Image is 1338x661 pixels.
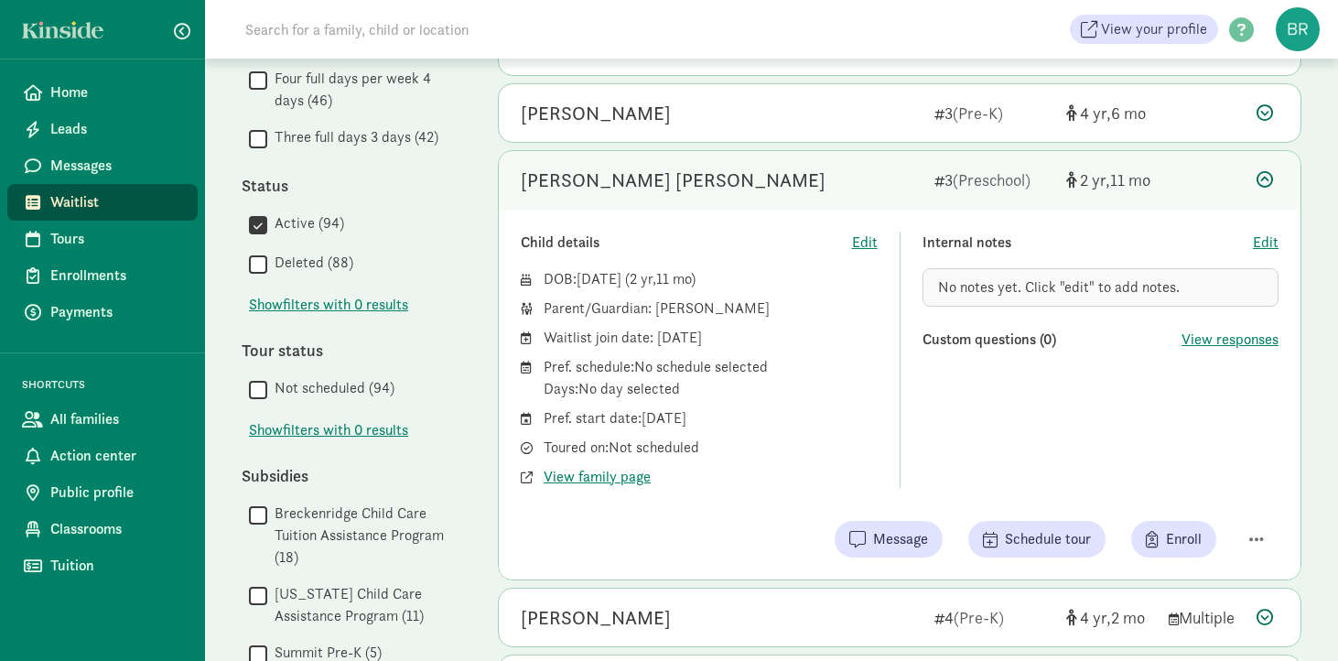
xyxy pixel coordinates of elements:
[7,294,198,330] a: Payments
[544,298,878,320] div: Parent/Guardian: [PERSON_NAME]
[50,265,183,287] span: Enrollments
[242,338,461,363] div: Tour status
[521,232,852,254] div: Child details
[934,168,1052,192] div: 3
[267,68,461,112] label: Four full days per week 4 days (46)
[1080,169,1110,190] span: 2
[50,482,183,504] span: Public profile
[835,521,943,558] button: Message
[7,184,198,221] a: Waitlist
[50,81,183,103] span: Home
[544,466,651,488] button: View family page
[954,607,1004,628] span: (Pre-K)
[234,11,748,48] input: Search for a family, child or location
[1253,232,1279,254] button: Edit
[521,603,671,633] div: Lorelei Berghammer
[7,111,198,147] a: Leads
[267,503,461,569] label: Breckenridge Child Care Tuition Assistance Program (18)
[50,301,183,323] span: Payments
[267,583,461,627] label: [US_STATE] Child Care Assistance Program (11)
[630,269,656,288] span: 2
[249,419,408,441] span: Show filters with 0 results
[7,474,198,511] a: Public profile
[1111,103,1146,124] span: 6
[7,547,198,584] a: Tuition
[249,419,408,441] button: Showfilters with 0 results
[656,269,691,288] span: 11
[1110,169,1150,190] span: 11
[923,329,1182,351] div: Custom questions (0)
[267,126,438,148] label: Three full days 3 days (42)
[934,605,1052,630] div: 4
[1166,528,1202,550] span: Enroll
[968,521,1106,558] button: Schedule tour
[50,191,183,213] span: Waitlist
[50,228,183,250] span: Tours
[249,294,408,316] button: Showfilters with 0 results
[7,401,198,438] a: All families
[1066,101,1154,125] div: [object Object]
[242,173,461,198] div: Status
[544,407,878,429] div: Pref. start date: [DATE]
[521,99,671,128] div: Fiona Hannan
[50,408,183,430] span: All families
[521,166,825,195] div: Jones Kennedy
[1101,18,1207,40] span: View your profile
[953,103,1003,124] span: (Pre-K)
[1080,103,1111,124] span: 4
[1111,607,1145,628] span: 2
[50,118,183,140] span: Leads
[1005,528,1091,550] span: Schedule tour
[1066,605,1154,630] div: [object Object]
[7,257,198,294] a: Enrollments
[544,437,878,459] div: Toured on: Not scheduled
[7,74,198,111] a: Home
[938,277,1180,297] span: No notes yet. Click "edit" to add notes.
[953,169,1030,190] span: (Preschool)
[1080,607,1111,628] span: 4
[1169,605,1242,630] div: Multiple
[7,511,198,547] a: Classrooms
[1070,15,1218,44] a: View your profile
[544,327,878,349] div: Waitlist join date: [DATE]
[873,528,928,550] span: Message
[1246,573,1338,661] iframe: Chat Widget
[249,294,408,316] span: Show filters with 0 results
[50,518,183,540] span: Classrooms
[934,101,1052,125] div: 3
[267,377,394,399] label: Not scheduled (94)
[923,232,1254,254] div: Internal notes
[242,463,461,488] div: Subsidies
[50,445,183,467] span: Action center
[7,438,198,474] a: Action center
[7,221,198,257] a: Tours
[577,269,621,288] span: [DATE]
[267,252,353,274] label: Deleted (88)
[1131,521,1216,558] button: Enroll
[544,356,878,400] div: Pref. schedule: No schedule selected Days: No day selected
[7,147,198,184] a: Messages
[1182,329,1279,351] button: View responses
[267,212,344,234] label: Active (94)
[50,155,183,177] span: Messages
[852,232,878,254] button: Edit
[50,555,183,577] span: Tuition
[544,268,878,290] div: DOB: ( )
[1066,168,1154,192] div: [object Object]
